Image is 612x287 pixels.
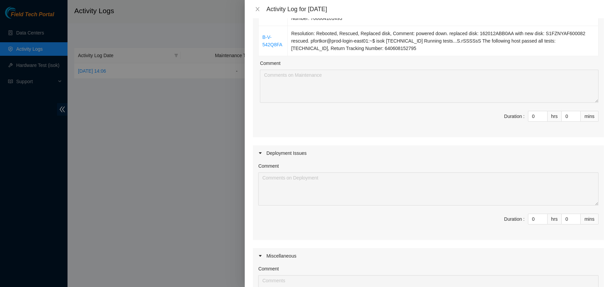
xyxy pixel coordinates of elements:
div: mins [581,214,598,224]
span: caret-right [258,151,262,155]
div: Duration : [504,215,525,223]
div: Miscellaneous [253,248,604,264]
div: Deployment Issues [253,145,604,161]
div: mins [581,111,598,122]
a: B-V-542Q8FA [262,34,282,47]
div: hrs [548,214,562,224]
span: close [255,6,260,12]
textarea: Comment [258,172,598,206]
div: Duration : [504,113,525,120]
button: Close [253,6,262,13]
td: Resolution: Rebooted, Rescued, Replaced disk, Comment: powered down. replaced disk: 162012ABB0AA ... [288,26,598,56]
label: Comment [260,59,281,67]
label: Comment [258,162,279,170]
div: hrs [548,111,562,122]
label: Comment [258,265,279,272]
div: Activity Log for [DATE] [266,5,604,13]
textarea: Comment [260,70,598,103]
span: caret-right [258,254,262,258]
